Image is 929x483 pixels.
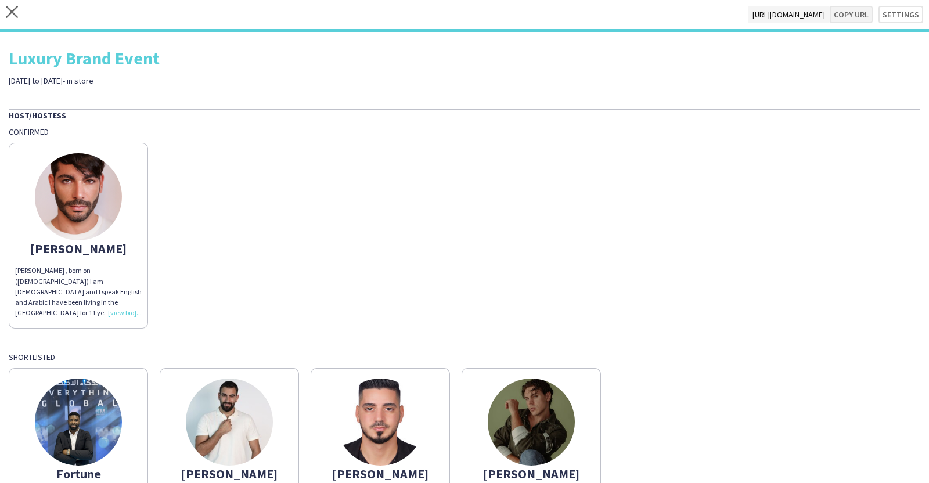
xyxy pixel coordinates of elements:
[35,153,122,240] img: thumb-1665062609633ed6d12d8ce.jpeg
[9,49,920,67] div: Luxury Brand Event
[830,6,873,23] button: Copy url
[15,468,142,479] div: Fortune
[15,243,142,254] div: [PERSON_NAME]
[337,379,424,466] img: thumb-63ef82e65c881.jpg
[878,6,923,23] button: Settings
[9,352,920,362] div: Shortlisted
[35,379,122,466] img: thumb-ff5ee135-fe1c-4834-90d0-5c91ada7f819.jpg
[9,75,328,86] div: [DATE] to [DATE]- in store
[15,265,142,318] div: [PERSON_NAME] , born on ([DEMOGRAPHIC_DATA]) I am [DEMOGRAPHIC_DATA] and I speak English and Arab...
[186,379,273,466] img: thumb-66d43ad786d2c.jpg
[748,6,830,23] span: [URL][DOMAIN_NAME]
[468,468,595,479] div: [PERSON_NAME]
[166,468,293,479] div: [PERSON_NAME]
[488,379,575,466] img: thumb-62fa94e062db2.jpeg
[9,109,920,121] div: Host/Hostess
[317,468,444,479] div: [PERSON_NAME]
[9,127,920,137] div: Confirmed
